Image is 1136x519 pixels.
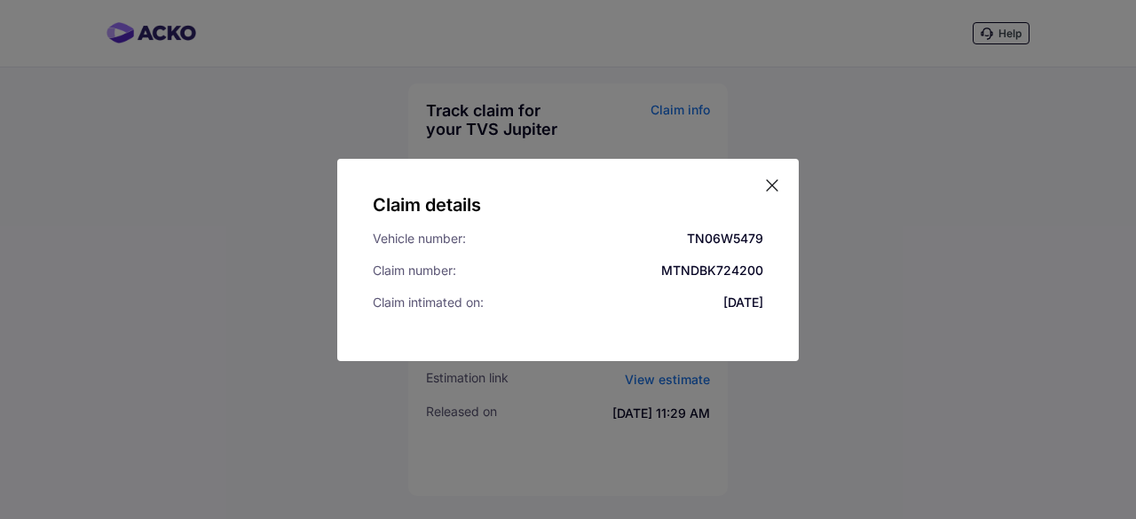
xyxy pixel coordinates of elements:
div: [DATE] [723,294,763,311]
div: Claim number: [373,262,456,279]
div: Claim intimated on: [373,294,484,311]
div: Vehicle number: [373,230,466,248]
h5: Claim details [373,194,763,216]
div: MTNDBK724200 [661,262,763,279]
div: TN06W5479 [687,230,763,248]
